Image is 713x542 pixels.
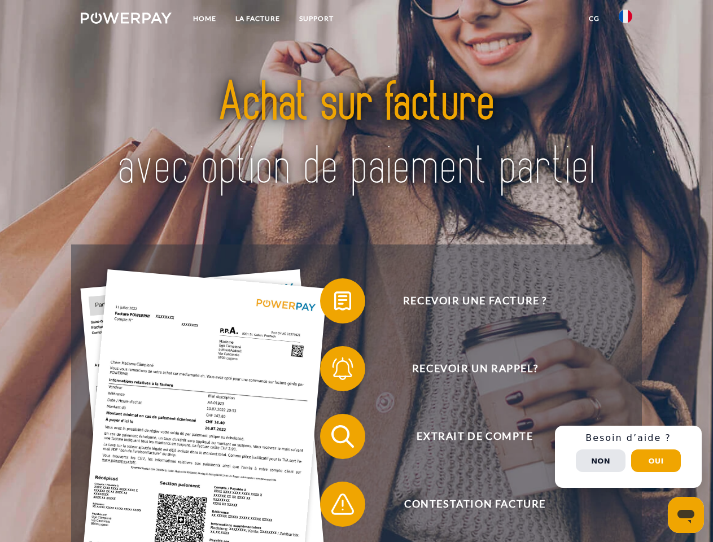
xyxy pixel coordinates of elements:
button: Extrait de compte [320,414,614,459]
span: Recevoir un rappel? [336,346,613,391]
iframe: Bouton de lancement de la fenêtre de messagerie [668,497,704,533]
a: LA FACTURE [226,8,290,29]
img: qb_bill.svg [329,287,357,315]
button: Non [576,449,625,472]
span: Extrait de compte [336,414,613,459]
span: Recevoir une facture ? [336,278,613,324]
a: Support [290,8,343,29]
button: Recevoir un rappel? [320,346,614,391]
a: Home [183,8,226,29]
img: logo-powerpay-white.svg [81,12,172,24]
img: fr [619,10,632,23]
div: Schnellhilfe [555,426,702,488]
a: CG [579,8,609,29]
span: Contestation Facture [336,482,613,527]
button: Oui [631,449,681,472]
img: qb_search.svg [329,422,357,451]
h3: Besoin d’aide ? [562,432,695,444]
button: Contestation Facture [320,482,614,527]
button: Recevoir une facture ? [320,278,614,324]
img: qb_warning.svg [329,490,357,518]
img: qb_bell.svg [329,355,357,383]
img: title-powerpay_fr.svg [108,54,605,216]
